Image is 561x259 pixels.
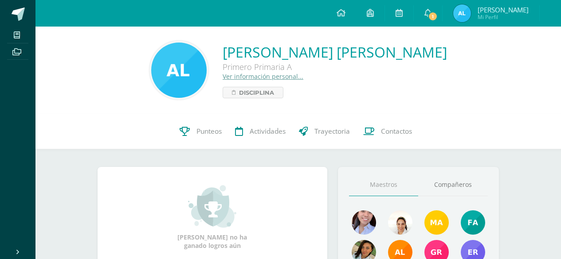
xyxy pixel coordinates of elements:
img: 7331ec9af0b54db88192830ecc255d07.png [453,4,471,22]
img: 460759890ffa2989b34c7fbce31da318.png [388,210,412,235]
a: Maestros [349,174,419,196]
img: de7053de8854ed22f5dac1d6db940e75.png [424,210,449,235]
span: Actividades [250,127,286,136]
span: [PERSON_NAME] [478,5,529,14]
img: db3024a2ac3a81ffafae2f82b7c6676a.png [151,43,207,98]
span: Punteos [196,127,222,136]
div: Primero Primaria A [223,62,447,72]
a: Ver información personal... [223,72,303,81]
span: Mi Perfil [478,13,529,21]
img: achievement_small.png [188,184,236,228]
a: Compañeros [418,174,488,196]
a: Punteos [173,114,228,149]
span: 1 [428,12,438,21]
span: Disciplina [239,87,274,98]
span: Trayectoria [314,127,350,136]
span: Contactos [381,127,412,136]
a: Actividades [228,114,292,149]
a: Trayectoria [292,114,357,149]
img: 004b7dab916a732919bc4526a90f0e0d.png [352,210,376,235]
div: [PERSON_NAME] no ha ganado logros aún [168,184,257,250]
a: Contactos [357,114,419,149]
img: 7dd4d6633c8afe4299f69cb01bf5864d.png [461,210,485,235]
a: [PERSON_NAME] [PERSON_NAME] [223,43,447,62]
a: Disciplina [223,87,283,98]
